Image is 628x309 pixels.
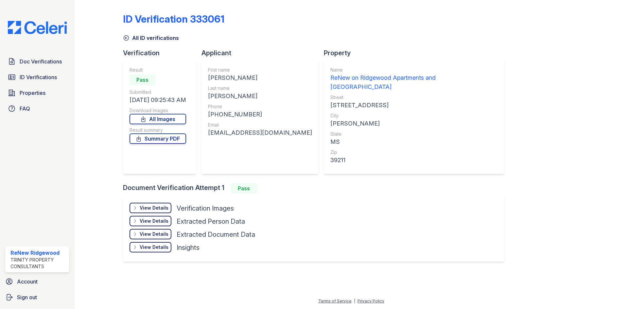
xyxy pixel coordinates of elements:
[130,95,186,105] div: [DATE] 09:25:43 AM
[177,230,255,239] div: Extracted Document Data
[130,114,186,124] a: All Images
[5,71,69,84] a: ID Verifications
[130,133,186,144] a: Summary PDF
[330,156,498,165] div: 39211
[130,127,186,133] div: Result summary
[201,48,324,58] div: Applicant
[5,86,69,99] a: Properties
[330,119,498,128] div: [PERSON_NAME]
[140,231,168,237] div: View Details
[130,75,156,85] div: Pass
[140,244,168,250] div: View Details
[330,137,498,146] div: MS
[130,67,186,73] div: Result
[3,275,72,288] a: Account
[123,13,224,25] div: ID Verification 333061
[140,205,168,211] div: View Details
[177,204,234,213] div: Verification Images
[324,48,510,58] div: Property
[20,89,45,97] span: Properties
[3,291,72,304] a: Sign out
[177,217,245,226] div: Extracted Person Data
[177,243,200,252] div: Insights
[130,107,186,114] div: Download Images
[330,101,498,110] div: [STREET_ADDRESS]
[208,110,312,119] div: [PHONE_NUMBER]
[208,128,312,137] div: [EMAIL_ADDRESS][DOMAIN_NAME]
[231,183,257,194] div: Pass
[140,218,168,224] div: View Details
[330,112,498,119] div: City
[3,21,72,34] img: CE_Logo_Blue-a8612792a0a2168367f1c8372b55b34899dd931a85d93a1a3d3e32e68fde9ad4.png
[5,55,69,68] a: Doc Verifications
[17,293,37,301] span: Sign out
[208,103,312,110] div: Phone
[123,34,179,42] a: All ID verifications
[10,249,67,257] div: ReNew Ridgewood
[354,299,355,303] div: |
[330,73,498,92] div: ReNew on Ridgewood Apartments and [GEOGRAPHIC_DATA]
[208,67,312,73] div: First name
[330,67,498,73] div: Name
[318,299,352,303] a: Terms of Service
[330,149,498,156] div: Zip
[358,299,384,303] a: Privacy Policy
[17,278,38,285] span: Account
[208,73,312,82] div: [PERSON_NAME]
[123,183,510,194] div: Document Verification Attempt 1
[130,89,186,95] div: Submitted
[20,105,30,112] span: FAQ
[20,58,62,65] span: Doc Verifications
[330,67,498,92] a: Name ReNew on Ridgewood Apartments and [GEOGRAPHIC_DATA]
[208,122,312,128] div: Email
[208,92,312,101] div: [PERSON_NAME]
[330,94,498,101] div: Street
[123,48,201,58] div: Verification
[5,102,69,115] a: FAQ
[10,257,67,270] div: Trinity Property Consultants
[208,85,312,92] div: Last name
[20,73,57,81] span: ID Verifications
[330,131,498,137] div: State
